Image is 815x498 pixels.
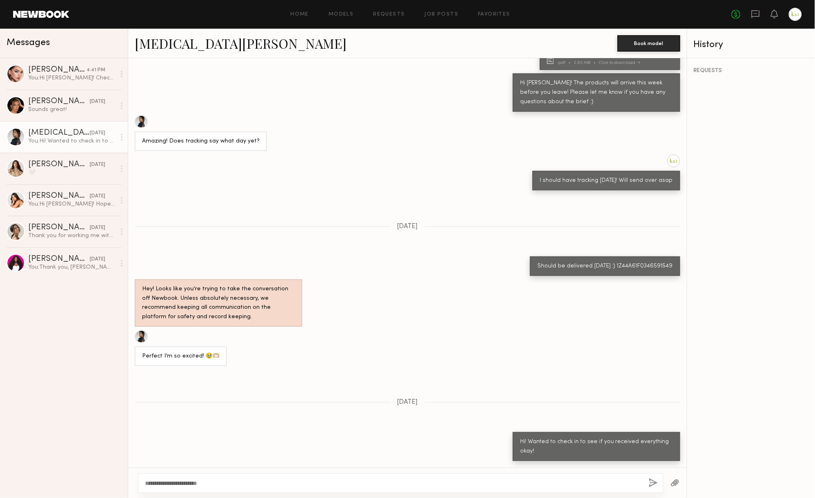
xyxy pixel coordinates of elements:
a: [MEDICAL_DATA][PERSON_NAME] [135,34,346,52]
span: [DATE] [397,223,418,230]
div: [PERSON_NAME] [28,66,86,74]
div: You: Thank you, [PERSON_NAME]! Pleasure to work with you. [28,263,115,271]
div: Should be delivered [DATE] :) 1Z44A61F0346591549 [537,262,673,271]
div: [PERSON_NAME] [28,97,90,106]
div: 4:41 PM [86,66,105,74]
div: Thank you for working me with! It was a pleasure (: [28,232,115,240]
div: Amazing! Does tracking say what day yet? [142,137,260,146]
div: Click to download [599,61,641,65]
span: [DATE] [397,399,418,406]
div: [PERSON_NAME] [28,255,90,263]
div: Perfect I’m so excited! 🥹🫶🏼 [142,352,220,361]
div: [DATE] [90,161,105,169]
div: [DATE] [90,224,105,232]
div: I should have tracking [DATE]! Will send over asap [540,176,673,186]
a: kai Aesthetic Guide & Content Guidelines-2.pdf2.95 MBClick to download [547,54,675,65]
a: Requests [374,12,405,17]
div: REQUESTS [694,68,808,74]
button: Book model [618,35,680,52]
div: [DATE] [90,192,105,200]
div: [MEDICAL_DATA][PERSON_NAME] [28,129,90,137]
div: .pdf [557,61,574,65]
div: You: Hi [PERSON_NAME]! Checking in on your content :) [28,74,115,82]
div: [DATE] [90,98,105,106]
div: Hey! Looks like you’re trying to take the conversation off Newbook. Unless absolutely necessary, ... [142,285,295,322]
a: Job Posts [425,12,459,17]
div: [DATE] [90,129,105,137]
div: History [694,40,808,50]
span: Messages [7,38,50,48]
a: Models [328,12,353,17]
div: You: Hi [PERSON_NAME]! Hope you are doing well! Reaching out to explore opportunities to create o... [28,200,115,208]
div: Sounds great! [28,106,115,113]
div: [PERSON_NAME] [28,192,90,200]
div: Hi! Wanted to check in to see if you received everything okay! [520,437,673,456]
div: 🤍 [28,169,115,177]
div: [DATE] [90,256,105,263]
a: Book model [618,39,680,46]
div: [PERSON_NAME] [28,224,90,232]
div: You: Hi! Wanted to check in to see if you received everything okay! [28,137,115,145]
a: Home [291,12,309,17]
div: [PERSON_NAME] [28,161,90,169]
div: 2.95 MB [574,61,599,65]
div: Hi [PERSON_NAME]! The products will arrive this week before you leave! Please let me know if you ... [520,79,673,107]
a: Favorites [478,12,510,17]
